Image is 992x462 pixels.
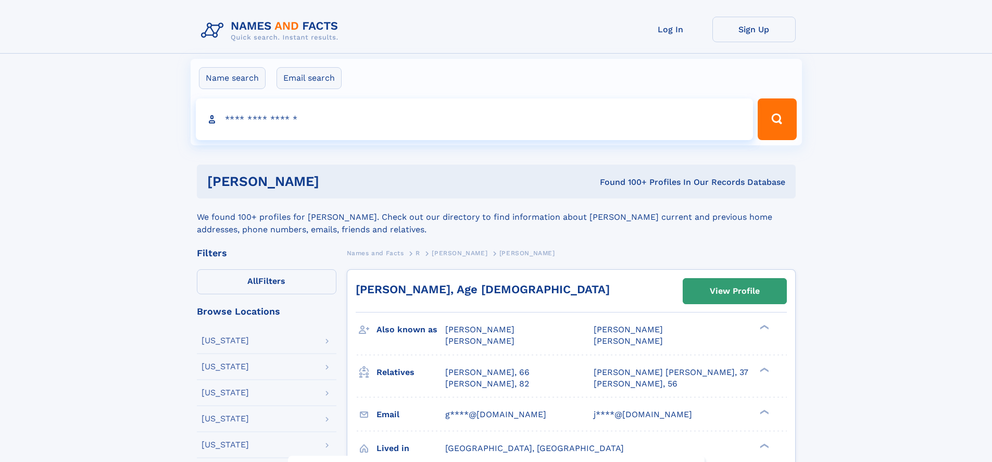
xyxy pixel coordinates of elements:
a: [PERSON_NAME], Age [DEMOGRAPHIC_DATA] [356,283,610,296]
span: [PERSON_NAME] [499,249,555,257]
a: [PERSON_NAME], 66 [445,367,530,378]
button: Search Button [758,98,796,140]
span: [PERSON_NAME] [445,324,514,334]
h3: Email [376,406,445,423]
span: [PERSON_NAME] [445,336,514,346]
label: Email search [277,67,342,89]
div: ❯ [757,442,770,449]
div: [US_STATE] [202,336,249,345]
div: ❯ [757,324,770,331]
div: View Profile [710,279,760,303]
h3: Relatives [376,364,445,381]
div: We found 100+ profiles for [PERSON_NAME]. Check out our directory to find information about [PERS... [197,198,796,236]
div: [US_STATE] [202,441,249,449]
a: Log In [629,17,712,42]
a: [PERSON_NAME], 82 [445,378,529,390]
div: ❯ [757,408,770,415]
a: View Profile [683,279,786,304]
h3: Also known as [376,321,445,339]
span: R [416,249,420,257]
div: ❯ [757,366,770,373]
div: Filters [197,248,336,258]
div: [US_STATE] [202,363,249,371]
span: All [247,276,258,286]
span: [GEOGRAPHIC_DATA], [GEOGRAPHIC_DATA] [445,443,624,453]
h1: [PERSON_NAME] [207,175,460,188]
a: [PERSON_NAME] [PERSON_NAME], 37 [594,367,748,378]
label: Filters [197,269,336,294]
span: [PERSON_NAME] [594,336,663,346]
div: [US_STATE] [202,389,249,397]
input: search input [196,98,754,140]
a: Sign Up [712,17,796,42]
a: [PERSON_NAME] [432,246,487,259]
div: [US_STATE] [202,415,249,423]
label: Name search [199,67,266,89]
a: [PERSON_NAME], 56 [594,378,677,390]
a: R [416,246,420,259]
div: Found 100+ Profiles In Our Records Database [459,177,785,188]
h3: Lived in [376,440,445,457]
span: [PERSON_NAME] [432,249,487,257]
img: Logo Names and Facts [197,17,347,45]
span: [PERSON_NAME] [594,324,663,334]
a: Names and Facts [347,246,404,259]
div: Browse Locations [197,307,336,316]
